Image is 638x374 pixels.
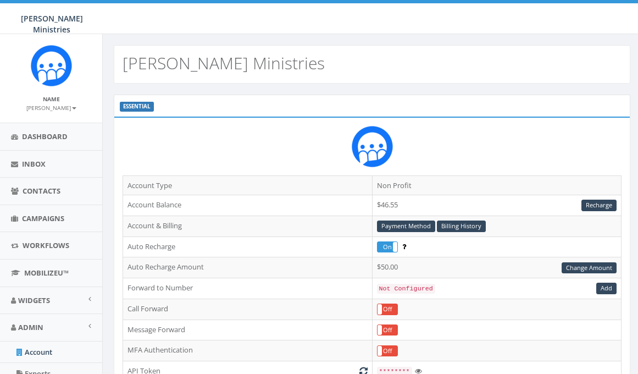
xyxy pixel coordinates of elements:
[123,257,373,278] td: Auto Recharge Amount
[377,304,398,315] div: OnOff
[43,95,60,103] small: Name
[24,268,69,278] span: MobilizeU™
[21,13,83,35] span: [PERSON_NAME] Ministries
[378,325,398,335] label: Off
[22,213,64,223] span: Campaigns
[123,216,373,237] td: Account & Billing
[377,345,398,357] div: OnOff
[26,102,76,112] a: [PERSON_NAME]
[23,240,69,250] span: Workflows
[378,242,398,252] label: On
[22,159,46,169] span: Inbox
[378,304,398,315] label: Off
[31,45,72,86] img: Rally_Corp_Icon.png
[22,131,68,141] span: Dashboard
[123,299,373,320] td: Call Forward
[372,175,622,195] td: Non Profit
[123,278,373,299] td: Forward to Number
[123,340,373,361] td: MFA Authentication
[123,175,373,195] td: Account Type
[23,186,60,196] span: Contacts
[18,295,50,305] span: Widgets
[123,195,373,216] td: Account Balance
[352,126,393,167] img: Rally_Corp_Icon.png
[581,200,617,211] a: Recharge
[120,102,154,112] label: ESSENTIAL
[18,322,43,332] span: Admin
[596,283,617,294] a: Add
[402,241,406,251] span: Enable to prevent campaign failure.
[123,237,373,257] td: Auto Recharge
[378,346,398,356] label: Off
[123,54,325,72] h2: [PERSON_NAME] Ministries
[377,324,398,336] div: OnOff
[372,195,622,216] td: $46.55
[372,257,622,278] td: $50.00
[377,284,435,294] code: Not Configured
[437,221,486,232] a: Billing History
[377,241,398,253] div: OnOff
[123,320,373,340] td: Message Forward
[377,221,435,232] a: Payment Method
[562,262,617,274] a: Change Amount
[26,104,76,112] small: [PERSON_NAME]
